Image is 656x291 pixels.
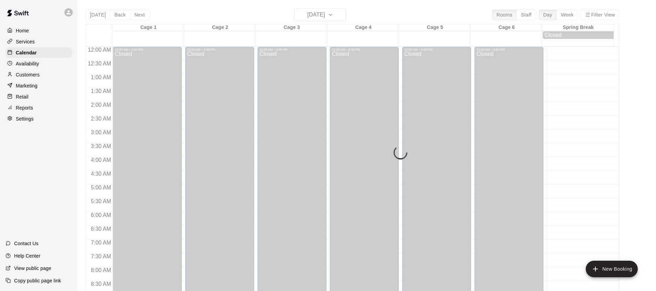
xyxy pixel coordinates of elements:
[6,81,72,91] a: Marketing
[542,24,614,31] div: Spring Break
[260,48,324,51] div: 12:00 AM – 4:00 PM
[89,129,113,135] span: 3:00 AM
[16,60,39,67] p: Availability
[89,116,113,122] span: 2:30 AM
[14,240,39,247] p: Contact Us
[6,114,72,124] a: Settings
[16,27,29,34] p: Home
[115,48,179,51] div: 12:00 AM – 4:00 PM
[586,261,638,277] button: add
[477,48,541,51] div: 12:00 AM – 4:00 PM
[16,93,29,100] p: Retail
[89,281,113,287] span: 8:30 AM
[332,48,397,51] div: 12:00 AM – 4:00 PM
[404,48,469,51] div: 12:00 AM – 4:00 PM
[89,74,113,80] span: 1:00 AM
[544,32,612,38] div: Closed
[256,24,327,31] div: Cage 3
[6,59,72,69] a: Availability
[89,88,113,94] span: 1:30 AM
[16,82,38,89] p: Marketing
[187,48,252,51] div: 12:00 AM – 4:00 PM
[6,70,72,80] a: Customers
[89,198,113,204] span: 5:30 AM
[6,48,72,58] a: Calendar
[86,47,113,53] span: 12:00 AM
[89,185,113,190] span: 5:00 AM
[16,49,37,56] p: Calendar
[89,102,113,108] span: 2:00 AM
[89,240,113,246] span: 7:00 AM
[14,277,61,284] p: Copy public page link
[399,24,471,31] div: Cage 5
[471,24,542,31] div: Cage 6
[86,61,113,66] span: 12:30 AM
[6,92,72,102] a: Retail
[89,226,113,232] span: 6:30 AM
[16,115,34,122] p: Settings
[14,265,51,272] p: View public page
[6,103,72,113] a: Reports
[184,24,256,31] div: Cage 2
[89,171,113,177] span: 4:30 AM
[89,267,113,273] span: 8:00 AM
[16,38,35,45] p: Services
[16,104,33,111] p: Reports
[89,157,113,163] span: 4:00 AM
[6,37,72,47] a: Services
[89,143,113,149] span: 3:30 AM
[89,253,113,259] span: 7:30 AM
[16,71,40,78] p: Customers
[14,252,40,259] p: Help Center
[6,25,72,36] a: Home
[89,212,113,218] span: 6:00 AM
[327,24,399,31] div: Cage 4
[113,24,184,31] div: Cage 1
